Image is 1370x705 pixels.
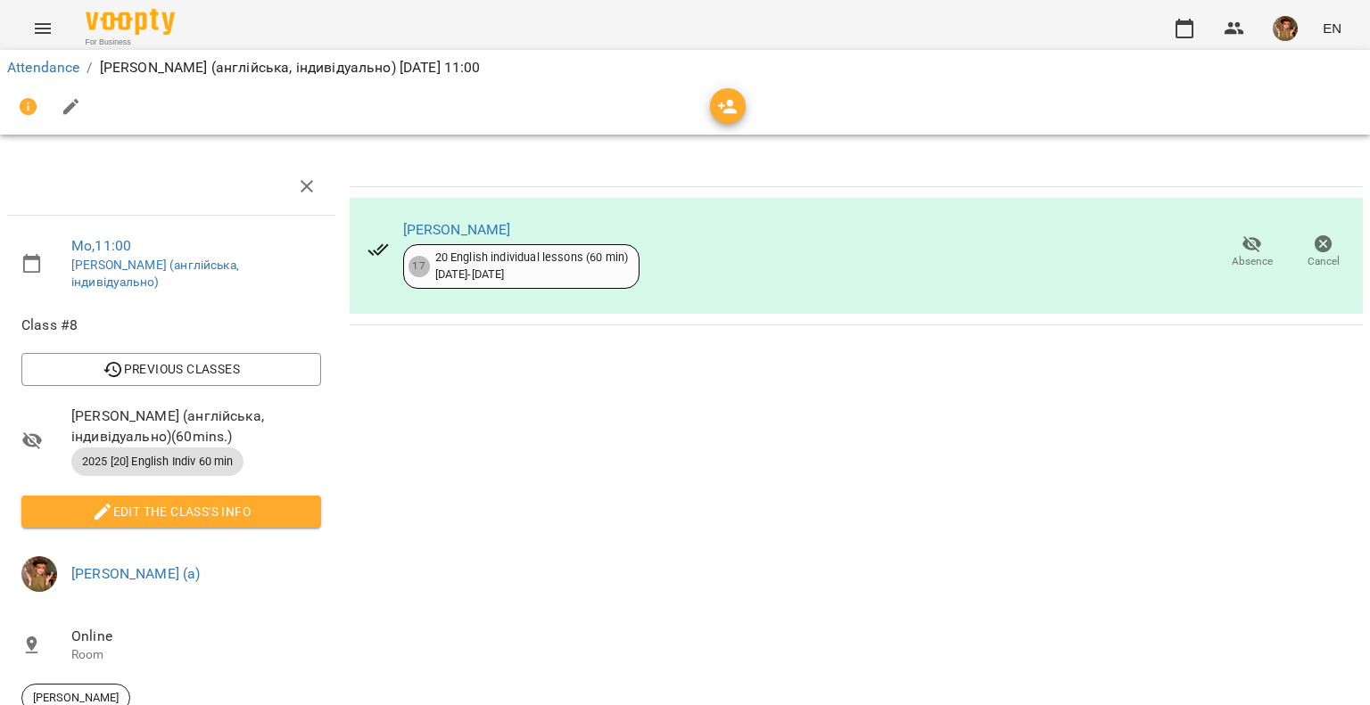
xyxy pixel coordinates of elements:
span: EN [1323,19,1341,37]
li: / [87,57,92,78]
span: Class #8 [21,315,321,336]
span: Cancel [1308,254,1340,269]
nav: breadcrumb [7,57,1363,78]
img: Voopty Logo [86,9,175,35]
span: Online [71,626,321,647]
a: Attendance [7,59,79,76]
span: [PERSON_NAME] (англійська, індивідуально) ( 60 mins. ) [71,406,321,447]
button: Previous Classes [21,353,321,385]
div: 20 English individual lessons (60 min) [DATE] - [DATE] [435,250,629,283]
p: [PERSON_NAME] (англійська, індивідуально) [DATE] 11:00 [100,57,481,78]
button: Menu [21,7,64,50]
a: [PERSON_NAME] (а) [71,565,201,582]
button: Absence [1217,227,1288,277]
button: Cancel [1288,227,1359,277]
span: Absence [1232,254,1273,269]
span: For Business [86,37,175,48]
button: EN [1316,12,1349,45]
span: 2025 [20] English Indiv 60 min [71,454,243,470]
a: [PERSON_NAME] [403,221,511,238]
img: 166010c4e833d35833869840c76da126.jpeg [21,556,57,592]
div: 17 [409,256,430,277]
a: Mo , 11:00 [71,237,131,254]
img: 166010c4e833d35833869840c76da126.jpeg [1273,16,1298,41]
p: Room [71,646,321,664]
button: Edit the class's Info [21,496,321,528]
span: Previous Classes [36,358,307,380]
a: [PERSON_NAME] (англійська, індивідуально) [71,258,239,290]
span: Edit the class's Info [36,501,307,522]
